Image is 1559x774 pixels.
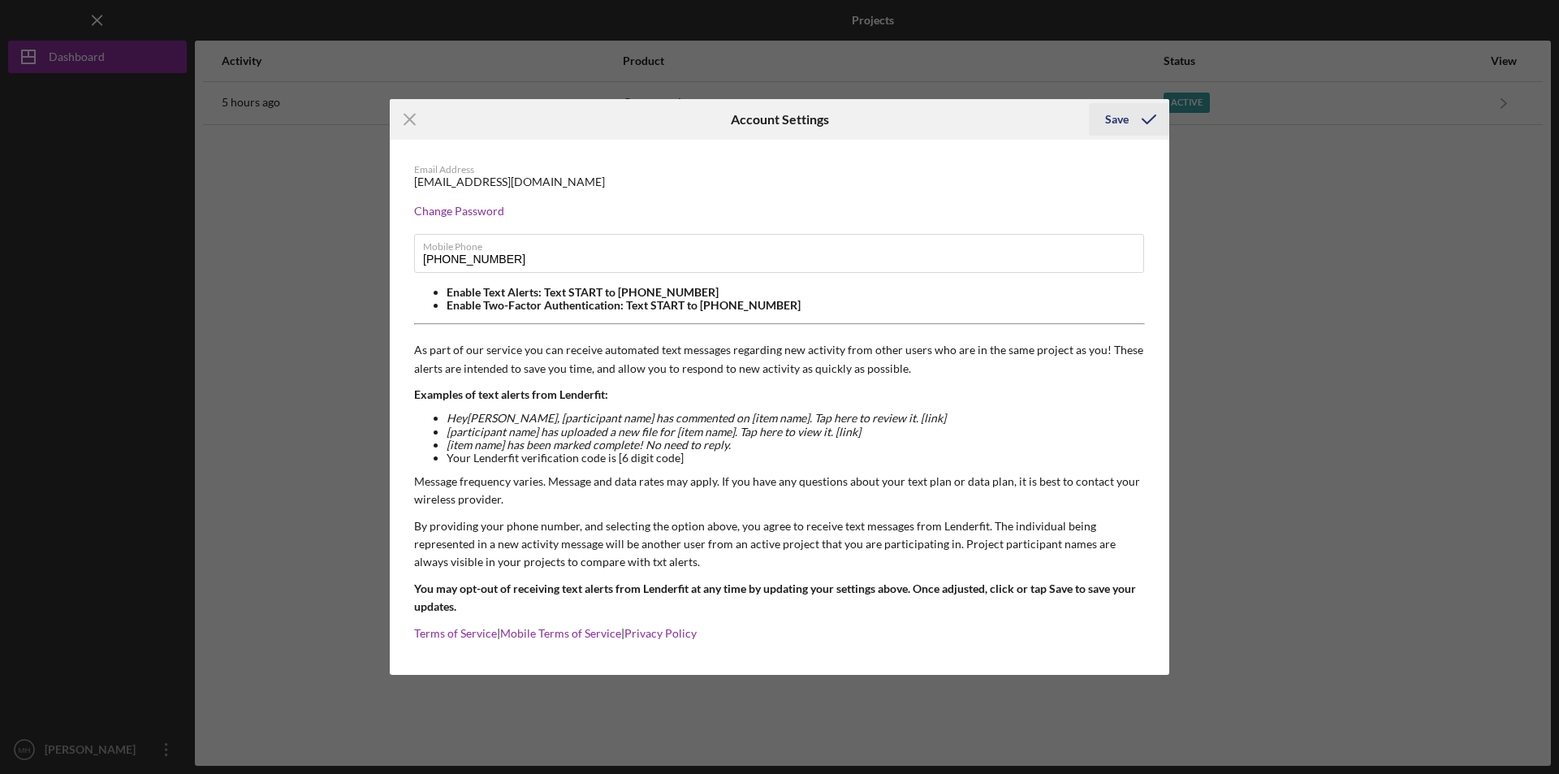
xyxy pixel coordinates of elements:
p: Examples of text alerts from Lenderfit: [414,386,1145,404]
div: [EMAIL_ADDRESS][DOMAIN_NAME] [414,175,605,188]
p: As part of our service you can receive automated text messages regarding new activity from other ... [414,341,1145,378]
a: Mobile Terms of Service [500,626,621,640]
li: Enable Two-Factor Authentication: Text START to [PHONE_NUMBER] [447,299,1145,312]
div: Email Address [414,164,1145,175]
label: Mobile Phone [423,235,1144,253]
li: [item name] has been marked complete! No need to reply. [447,439,1145,452]
a: Privacy Policy [624,626,697,640]
a: Terms of Service [414,626,497,640]
button: Save [1089,103,1169,136]
li: Hey [PERSON_NAME] , [participant name] has commented on [item name]. Tap here to review it. [link] [447,412,1145,425]
li: Your Lenderfit verification code is [6 digit code] [447,452,1145,465]
p: Message frequency varies. Message and data rates may apply. If you have any questions about your ... [414,473,1145,509]
li: Enable Text Alerts: Text START to [PHONE_NUMBER] [447,286,1145,299]
p: By providing your phone number, and selecting the option above, you agree to receive text message... [414,517,1145,572]
p: You may opt-out of receiving text alerts from Lenderfit at any time by updating your settings abo... [414,580,1145,616]
div: Change Password [414,205,1145,218]
p: | | [414,625,1145,642]
h6: Account Settings [731,112,829,127]
li: [participant name] has uploaded a new file for [item name]. Tap here to view it. [link] [447,426,1145,439]
div: Save [1105,103,1129,136]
